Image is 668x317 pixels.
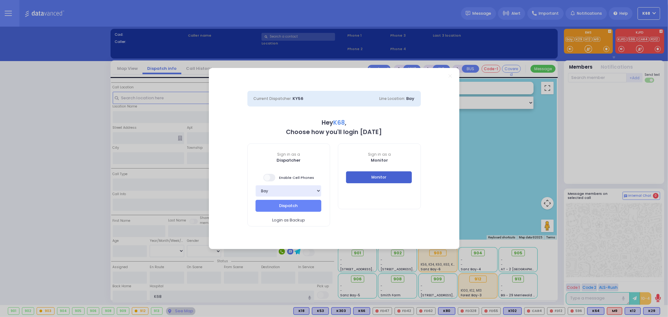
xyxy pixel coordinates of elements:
a: Close [448,74,452,78]
span: Sign in as a [248,152,330,157]
span: Bay [406,96,415,101]
span: Current Dispatcher: [254,96,292,101]
span: Sign in as a [338,152,421,157]
span: Login as Backup [272,217,305,223]
b: Dispatcher [277,157,301,163]
button: Dispatch [256,200,321,212]
b: Choose how you'll login [DATE] [286,128,382,136]
span: Enable Cell Phones [263,173,314,182]
button: Monitor [346,171,412,183]
span: Line Location: [380,96,406,101]
b: Monitor [371,157,388,163]
b: Hey , [322,118,346,127]
span: K68 [333,118,345,127]
span: KY56 [293,96,304,101]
